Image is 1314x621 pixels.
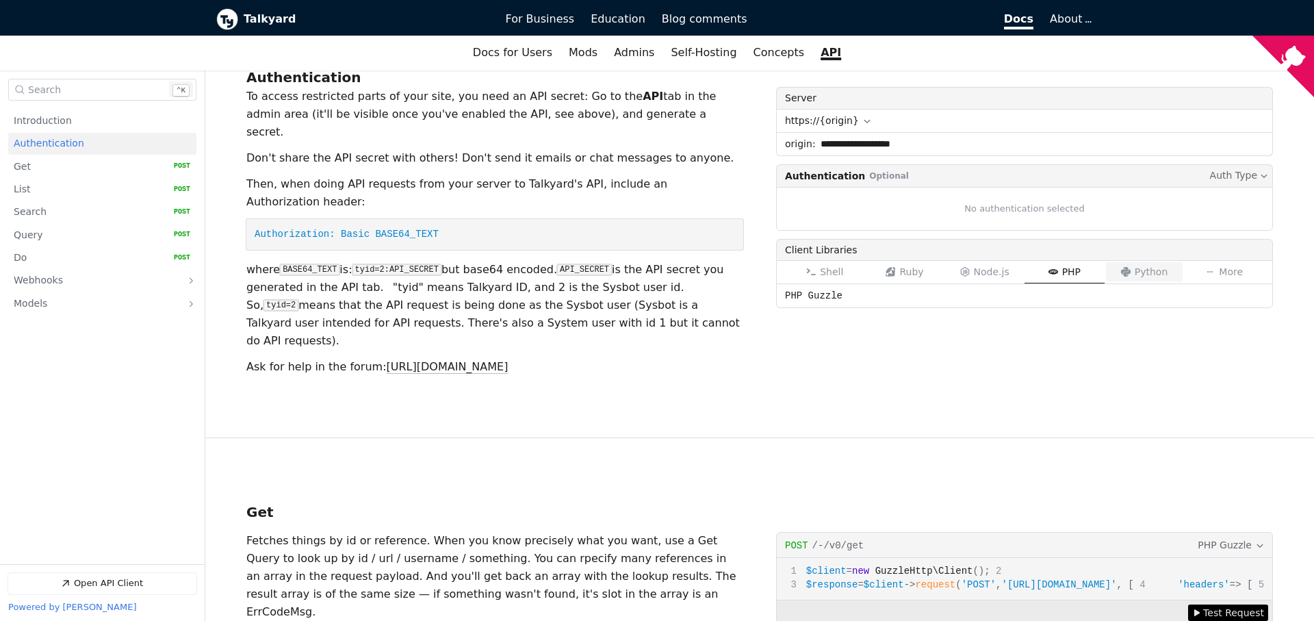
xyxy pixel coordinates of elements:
[14,133,190,154] a: Authentication
[776,240,1273,262] div: Client Libraries
[14,137,84,150] span: Authentication
[875,566,973,576] span: GuzzleHttp\Client
[14,183,30,196] span: List
[14,225,190,246] a: Query POST
[606,41,662,64] a: Admins
[14,229,43,242] span: Query
[280,264,339,275] code: BASE64_TEXT
[216,8,487,30] a: Talkyard logoTalkyard
[654,8,756,31] a: Blog comments
[974,267,1009,278] span: Node.js
[14,251,27,264] span: Do
[776,284,1273,309] div: PHP Guzzle
[1062,267,1081,278] span: PHP
[776,87,1273,109] label: Server
[785,566,990,576] span: = ();
[164,253,190,263] span: POST
[1198,537,1252,553] span: PHP Guzzle
[246,175,743,211] p: Then, when doing API requests from your server to Talkyard's API, include an Authorization header:
[387,360,508,373] a: [URL][DOMAIN_NAME]
[785,169,865,183] span: Authentication
[662,41,745,64] a: Self-Hosting
[263,300,298,311] code: tyid=2
[8,603,136,613] a: Powered by [PERSON_NAME]
[14,294,172,316] a: Models
[8,573,196,594] a: Open API Client
[1184,262,1264,284] button: More
[255,229,439,240] span: Authorization: Basic BASE64_TEXT
[164,231,190,240] span: POST
[820,267,843,278] span: Shell
[1002,579,1117,590] span: '[URL][DOMAIN_NAME]'
[14,298,47,311] span: Models
[785,579,1134,590] span: = -> ( , , [
[561,41,606,64] a: Mods
[899,267,923,278] span: Ruby
[14,160,31,173] span: Get
[14,110,190,131] a: Introduction
[246,149,743,167] p: Don't share the API secret with others! Don't send it emails or chat messages to anyone.
[591,12,645,25] span: Education
[557,264,612,275] code: API_SECRET
[1196,537,1265,553] button: PHP Guzzle
[662,12,747,25] span: Blog comments
[777,133,816,155] label: origin
[864,579,904,590] span: $client
[164,185,190,194] span: POST
[506,12,575,25] span: For Business
[1188,605,1268,621] button: Test Request
[812,540,864,551] span: /-/v0/get
[1203,605,1264,620] span: Test Request
[1004,12,1033,29] span: Docs
[866,170,912,182] span: Optional
[246,358,743,376] p: Ask for help in the forum:
[962,579,996,590] span: 'POST'
[776,187,1273,231] div: No authentication selected
[28,84,61,95] span: Search
[14,270,172,292] a: Webhooks
[246,532,743,621] p: Fetches things by id or reference. When you know precisely what you want, use a Get Query to look...
[1219,267,1243,278] span: More
[246,88,743,141] p: To access restricted parts of your site, you need an API secret: Go to the tab in the admin area ...
[352,264,441,275] code: tyid=2:API_SECRET
[14,202,190,223] a: Search POST
[806,566,847,576] span: $client
[14,114,72,127] span: Introduction
[785,114,859,128] span: https://{origin}
[14,206,47,219] span: Search
[1178,579,1230,590] span: 'headers'
[14,275,63,288] span: Webhooks
[246,68,743,88] h2: Authentication
[1208,168,1270,184] button: Auth Type
[785,540,808,551] span: post
[745,41,813,64] a: Concepts
[14,156,190,177] a: Get POST
[915,579,955,590] span: request
[244,10,487,28] b: Talkyard
[14,179,190,200] a: List POST
[777,110,1272,132] button: https://{origin}
[582,8,654,31] a: Education
[216,8,238,30] img: Talkyard logo
[246,504,274,520] h3: Get
[14,247,190,268] a: Do POST
[812,41,849,64] a: API
[164,162,190,171] span: POST
[643,90,663,103] strong: API
[164,207,190,217] span: POST
[1050,12,1090,25] a: About
[1135,267,1168,278] span: Python
[498,8,583,31] a: For Business
[1134,579,1253,590] span: => [
[852,566,869,576] span: new
[465,41,561,64] a: Docs for Users
[172,84,190,97] kbd: k
[246,261,743,350] p: where is: but base64 encoded. is the API secret you generated in the API tab. "tyid" means Talkya...
[806,579,858,590] span: $response
[177,87,181,95] span: ⌃
[756,8,1042,31] a: Docs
